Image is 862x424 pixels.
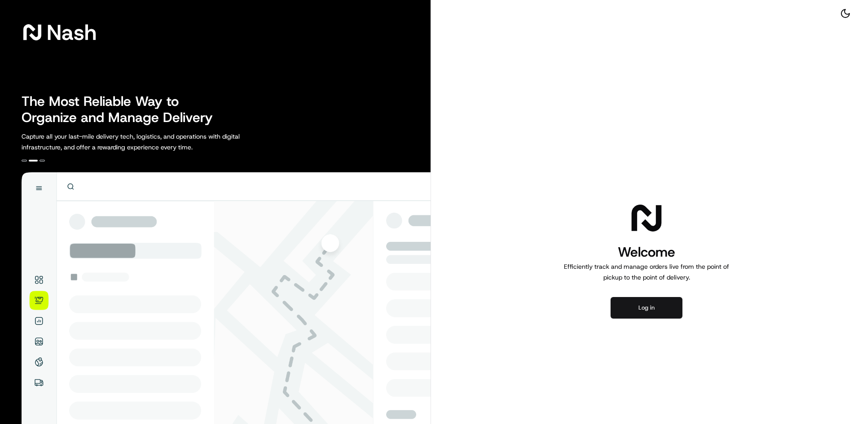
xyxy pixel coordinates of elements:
[22,93,223,126] h2: The Most Reliable Way to Organize and Manage Delivery
[22,131,280,153] p: Capture all your last-mile delivery tech, logistics, and operations with digital infrastructure, ...
[560,261,733,283] p: Efficiently track and manage orders live from the point of pickup to the point of delivery.
[560,243,733,261] h1: Welcome
[611,297,682,319] button: Log in
[47,23,97,41] span: Nash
